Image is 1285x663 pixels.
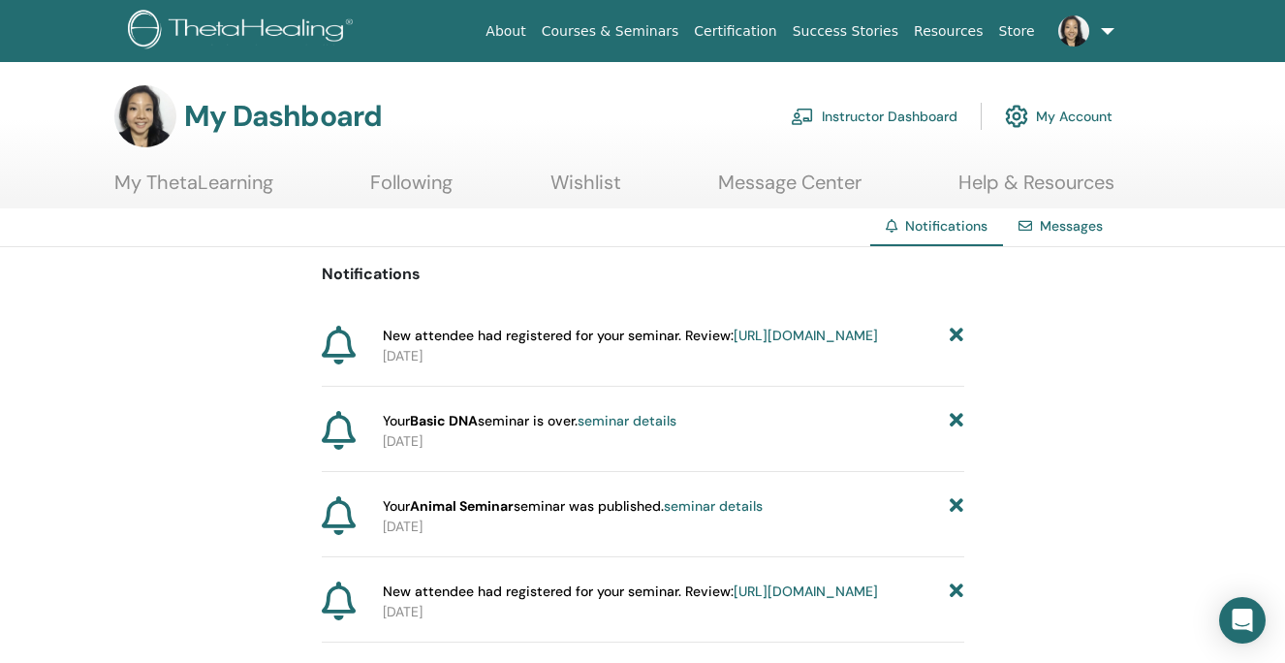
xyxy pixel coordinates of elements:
img: default.jpg [114,85,176,147]
span: Your seminar was published. [383,496,763,517]
p: [DATE] [383,346,964,366]
div: Open Intercom Messenger [1219,597,1266,644]
a: My Account [1005,95,1113,138]
span: New attendee had registered for your seminar. Review: [383,326,878,346]
p: [DATE] [383,517,964,537]
a: [URL][DOMAIN_NAME] [734,583,878,600]
img: logo.png [128,10,360,53]
img: chalkboard-teacher.svg [791,108,814,125]
a: Resources [906,14,991,49]
img: default.jpg [1058,16,1089,47]
a: [URL][DOMAIN_NAME] [734,327,878,344]
a: Messages [1040,217,1103,235]
a: Success Stories [785,14,906,49]
h3: My Dashboard [184,99,382,134]
a: Instructor Dashboard [791,95,957,138]
img: cog.svg [1005,100,1028,133]
span: New attendee had registered for your seminar. Review: [383,582,878,602]
a: seminar details [664,497,763,515]
span: Your seminar is over. [383,411,676,431]
a: Wishlist [550,171,621,208]
a: About [478,14,533,49]
p: Notifications [322,263,964,286]
a: Certification [686,14,784,49]
span: Notifications [905,217,987,235]
p: [DATE] [383,602,964,622]
a: Message Center [718,171,862,208]
strong: Basic DNA [410,412,478,429]
a: Help & Resources [958,171,1114,208]
a: Courses & Seminars [534,14,687,49]
p: [DATE] [383,431,964,452]
a: My ThetaLearning [114,171,273,208]
a: seminar details [578,412,676,429]
strong: Animal Seminar [410,497,514,515]
a: Following [370,171,453,208]
a: Store [991,14,1043,49]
